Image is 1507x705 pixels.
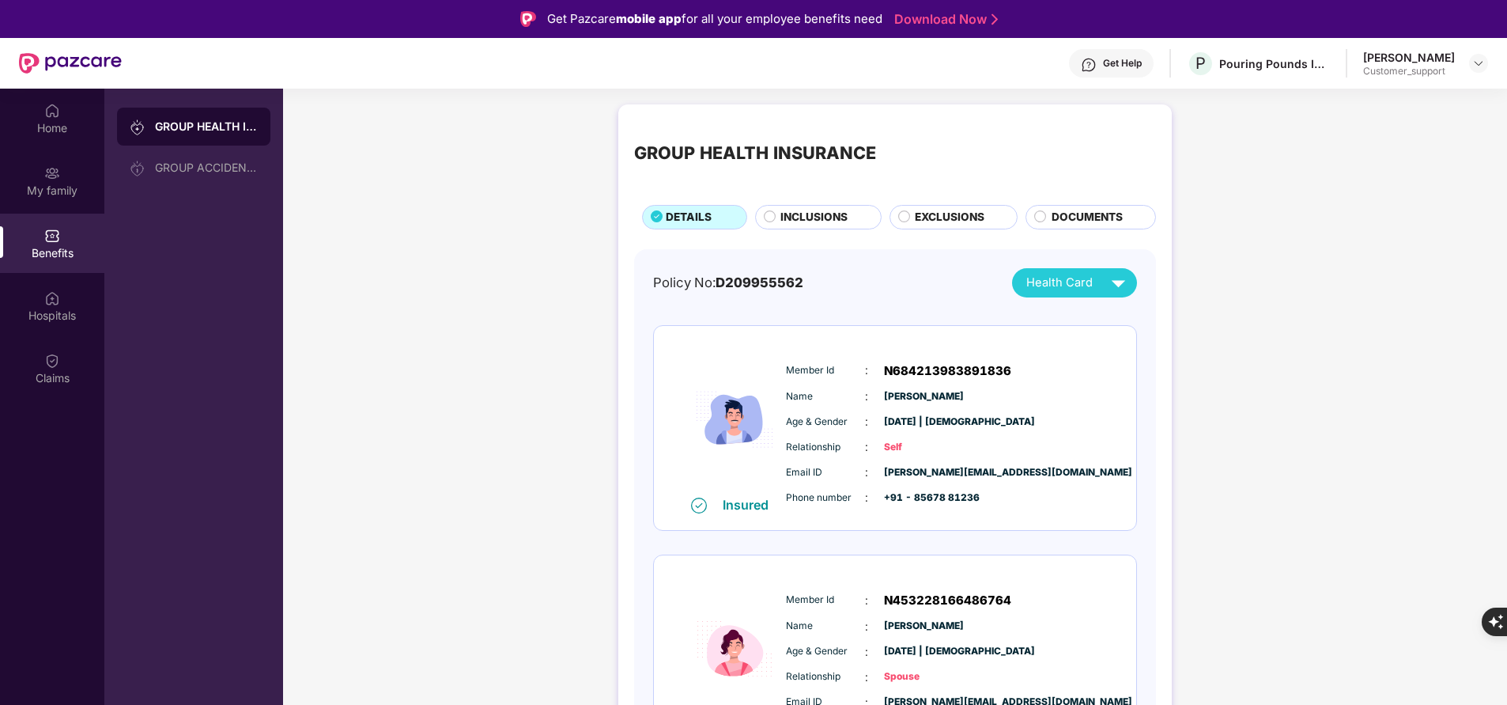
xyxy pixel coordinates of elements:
[687,343,782,496] img: icon
[691,498,707,514] img: svg+xml;base64,PHN2ZyB4bWxucz0iaHR0cDovL3d3dy53My5vcmcvMjAwMC9zdmciIHdpZHRoPSIxNiIgaGVpZ2h0PSIxNi...
[1195,54,1206,73] span: P
[894,11,993,28] a: Download Now
[786,669,865,684] span: Relationship
[786,491,865,506] span: Phone number
[1472,57,1485,70] img: svg+xml;base64,PHN2ZyBpZD0iRHJvcGRvd24tMzJ4MzIiIHhtbG5zPSJodHRwOi8vd3d3LnczLm9yZy8yMDAwL3N2ZyIgd2...
[44,228,60,244] img: svg+xml;base64,PHN2ZyBpZD0iQmVuZWZpdHMiIHhtbG5zPSJodHRwOi8vd3d3LnczLm9yZy8yMDAwL3N2ZyIgd2lkdGg9Ij...
[884,389,963,404] span: [PERSON_NAME]
[915,209,984,226] span: EXCLUSIONS
[44,103,60,119] img: svg+xml;base64,PHN2ZyBpZD0iSG9tZSIgeG1sbnM9Imh0dHA6Ly93d3cudzMub3JnLzIwMDAvc3ZnIiB3aWR0aD0iMjAiIG...
[44,353,60,369] img: svg+xml;base64,PHN2ZyBpZD0iQ2xhaW0iIHhtbG5zPSJodHRwOi8vd3d3LnczLm9yZy8yMDAwL3N2ZyIgd2lkdGg9IjIwIi...
[723,497,778,513] div: Insured
[1012,268,1137,298] button: Health Card
[884,362,1011,381] span: N684213983891836
[786,389,865,404] span: Name
[865,618,868,635] span: :
[786,644,865,659] span: Age & Gender
[1081,57,1097,73] img: svg+xml;base64,PHN2ZyBpZD0iSGVscC0zMngzMiIgeG1sbnM9Imh0dHA6Ly93d3cudzMub3JnLzIwMDAvc3ZnIiB3aWR0aD...
[786,465,865,480] span: Email ID
[130,161,145,176] img: svg+xml;base64,PHN2ZyB3aWR0aD0iMjAiIGhlaWdodD0iMjAiIHZpZXdCb3g9IjAgMCAyMCAyMCIgZmlsbD0ibm9uZSIgeG...
[716,275,803,290] span: D209955562
[786,440,865,455] span: Relationship
[155,161,258,174] div: GROUP ACCIDENTAL INSURANCE
[884,591,1011,610] span: N453228166486764
[865,438,868,456] span: :
[616,11,682,26] strong: mobile app
[865,464,868,481] span: :
[865,388,868,405] span: :
[865,362,868,379] span: :
[865,489,868,506] span: :
[780,209,848,226] span: INCLUSIONS
[884,415,963,430] span: [DATE] | [DEMOGRAPHIC_DATA]
[884,619,963,634] span: [PERSON_NAME]
[1363,65,1455,78] div: Customer_support
[155,119,258,135] div: GROUP HEALTH INSURANCE
[1026,274,1093,292] span: Health Card
[1052,209,1123,226] span: DOCUMENTS
[130,119,145,135] img: svg+xml;base64,PHN2ZyB3aWR0aD0iMjAiIGhlaWdodD0iMjAiIHZpZXdCb3g9IjAgMCAyMCAyMCIgZmlsbD0ibm9uZSIgeG...
[786,363,865,378] span: Member Id
[1363,50,1455,65] div: [PERSON_NAME]
[865,413,868,430] span: :
[44,290,60,306] img: svg+xml;base64,PHN2ZyBpZD0iSG9zcGl0YWxzIiB4bWxucz0iaHR0cDovL3d3dy53My5vcmcvMjAwMC9zdmciIHdpZHRoPS...
[520,11,536,27] img: Logo
[1103,57,1142,70] div: Get Help
[865,669,868,686] span: :
[666,209,712,226] span: DETAILS
[884,644,963,659] span: [DATE] | [DEMOGRAPHIC_DATA]
[19,53,122,74] img: New Pazcare Logo
[634,139,876,166] div: GROUP HEALTH INSURANCE
[884,465,963,480] span: [PERSON_NAME][EMAIL_ADDRESS][DOMAIN_NAME]
[884,491,963,506] span: +91 - 85678 81236
[1219,56,1330,71] div: Pouring Pounds India Pvt Ltd (CashKaro and EarnKaro)
[786,593,865,608] span: Member Id
[884,440,963,455] span: Self
[44,165,60,181] img: svg+xml;base64,PHN2ZyB3aWR0aD0iMjAiIGhlaWdodD0iMjAiIHZpZXdCb3g9IjAgMCAyMCAyMCIgZmlsbD0ibm9uZSIgeG...
[653,272,803,293] div: Policy No:
[547,9,882,28] div: Get Pazcare for all your employee benefits need
[865,643,868,661] span: :
[884,669,963,684] span: Spouse
[786,415,865,430] span: Age & Gender
[786,619,865,634] span: Name
[1105,269,1132,297] img: svg+xml;base64,PHN2ZyB4bWxucz0iaHR0cDovL3d3dy53My5vcmcvMjAwMC9zdmciIHZpZXdCb3g9IjAgMCAyNCAyNCIgd2...
[865,592,868,609] span: :
[991,11,998,28] img: Stroke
